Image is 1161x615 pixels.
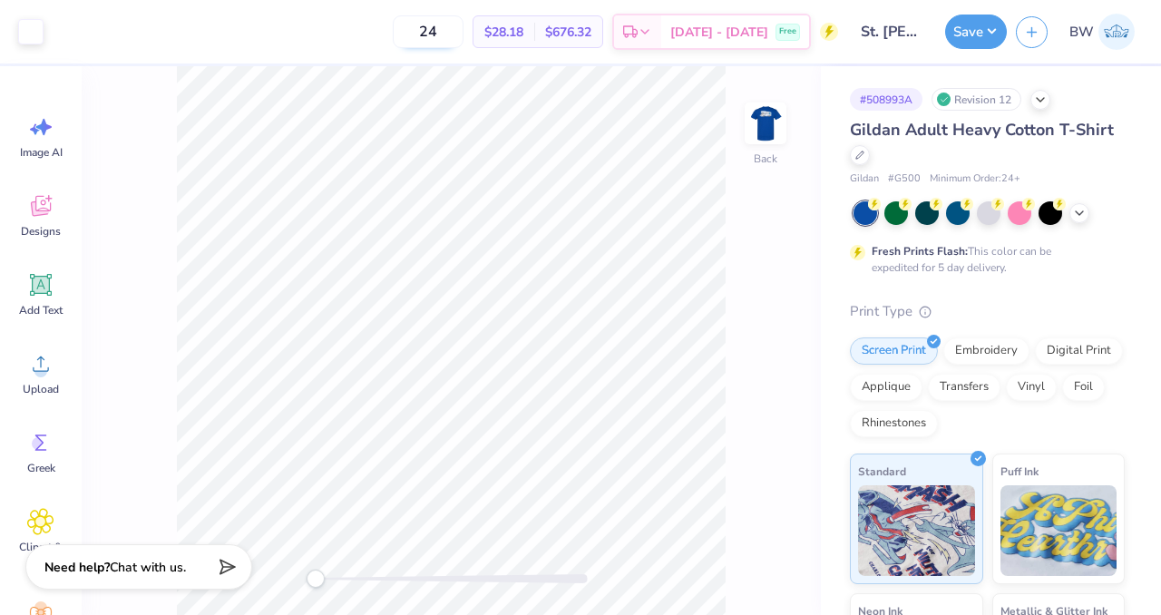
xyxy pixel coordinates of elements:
span: Gildan [850,171,879,187]
div: Digital Print [1035,337,1123,365]
div: Revision 12 [932,88,1021,111]
div: Back [754,151,777,167]
div: # 508993A [850,88,922,111]
div: Foil [1062,374,1105,401]
span: BW [1069,22,1094,43]
a: BW [1061,14,1143,50]
button: Save [945,15,1007,49]
span: Minimum Order: 24 + [930,171,1020,187]
span: Standard [858,462,906,481]
input: – – [393,15,463,48]
strong: Fresh Prints Flash: [872,244,968,259]
span: [DATE] - [DATE] [670,23,768,42]
div: This color can be expedited for 5 day delivery. [872,243,1095,276]
div: Accessibility label [307,570,325,588]
strong: Need help? [44,559,110,576]
span: Add Text [19,303,63,317]
span: Free [779,25,796,38]
span: Designs [21,224,61,239]
span: Puff Ink [1000,462,1039,481]
span: # G500 [888,171,921,187]
div: Screen Print [850,337,938,365]
input: Untitled Design [847,14,936,50]
span: $676.32 [545,23,591,42]
div: Transfers [928,374,1000,401]
div: Applique [850,374,922,401]
img: Brooke Williams [1098,14,1135,50]
div: Vinyl [1006,374,1057,401]
span: Clipart & logos [11,540,71,569]
span: $28.18 [484,23,523,42]
img: Puff Ink [1000,485,1117,576]
img: Back [747,105,784,142]
div: Embroidery [943,337,1029,365]
div: Print Type [850,301,1125,322]
img: Standard [858,485,975,576]
span: Chat with us. [110,559,186,576]
span: Gildan Adult Heavy Cotton T-Shirt [850,119,1114,141]
span: Greek [27,461,55,475]
span: Upload [23,382,59,396]
span: Image AI [20,145,63,160]
div: Rhinestones [850,410,938,437]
